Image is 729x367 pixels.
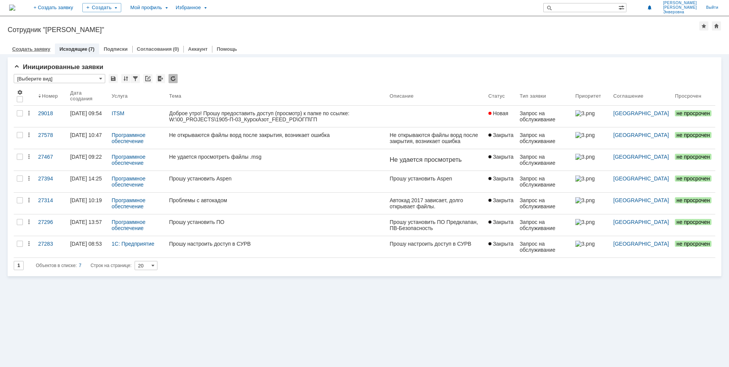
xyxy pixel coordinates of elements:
[35,236,67,258] a: 27283
[67,106,109,127] a: [DATE] 09:54
[12,46,50,52] a: Создать заявку
[112,175,147,188] a: Программное обеспечение
[572,127,610,149] a: 3.png
[517,127,572,149] a: Запрос на обслуживание
[517,86,572,106] th: Тип заявки
[572,214,610,236] a: 3.png
[112,110,124,116] a: ITSM
[35,193,67,214] a: 27314
[26,132,32,138] div: Действия
[575,93,601,99] div: Приоритет
[35,149,67,171] a: 27467
[35,214,67,236] a: 27296
[485,214,517,236] a: Закрыта
[8,26,699,34] div: Сотрудник "[PERSON_NAME]"
[520,93,546,99] div: Тип заявки
[575,175,594,182] img: 3.png
[79,261,82,270] div: 7
[663,1,697,5] span: [PERSON_NAME]
[485,171,517,192] a: Закрыта
[675,154,711,160] span: не просрочен
[575,219,594,225] img: 3.png
[112,132,147,144] a: Программное обеспечение
[70,175,102,182] div: [DATE] 14:25
[38,110,64,116] div: 29018
[672,106,715,127] a: не просрочен
[169,197,384,203] div: Проблемы с автокадом
[613,175,669,182] a: [GEOGRAPHIC_DATA]
[82,3,121,12] div: Создать
[169,93,181,99] div: Тема
[17,89,23,95] span: Настройки
[488,175,514,182] span: Закрыта
[9,5,15,11] a: Перейти на домашнюю страницу
[575,132,594,138] img: 3.png
[59,46,87,52] a: Исходящие
[517,214,572,236] a: Запрос на обслуживание
[166,127,387,149] a: Не открываются файлы ворд после закрытия, возникает ошибка
[36,263,77,268] span: Объектов в списке:
[188,46,207,52] a: Аккаунт
[485,193,517,214] a: Закрыта
[166,193,387,214] a: Проблемы с автокадом
[575,110,594,116] img: 3.png
[517,171,572,192] a: Запрос на обслуживание
[70,154,102,160] div: [DATE] 09:22
[169,74,178,83] div: Обновлять список
[217,46,237,52] a: Помощь
[517,193,572,214] a: Запрос на обслуживание
[67,193,109,214] a: [DATE] 10:19
[67,214,109,236] a: [DATE] 13:57
[572,149,610,171] a: 3.png
[67,171,109,192] a: [DATE] 14:25
[610,86,672,106] th: Соглашение
[88,46,95,52] div: (7)
[169,110,384,122] div: Доброе утро! Прошу предоставить доступ (просмотр) к папке по ссылке: W:\00_PROJECTS\1905-П-03_Кур...
[9,5,15,11] img: logo
[488,241,514,247] span: Закрыта
[485,149,517,171] a: Закрыта
[38,154,64,160] div: 27467
[488,197,514,203] span: Закрыта
[575,197,594,203] img: 3.png
[675,93,701,99] div: Просрочен
[42,93,58,99] div: Номер
[112,241,154,247] a: 1С: Предприятие
[672,193,715,214] a: не просрочен
[67,127,109,149] a: [DATE] 10:47
[618,3,626,11] span: Расширенный поиск
[121,74,130,83] div: Сортировка...
[70,110,102,116] div: [DATE] 09:54
[575,154,594,160] img: 3.png
[699,21,708,31] div: Добавить в избранное
[675,197,711,203] span: не просрочен
[67,236,109,258] a: [DATE] 08:53
[143,74,153,83] div: Скопировать ссылку на список
[35,171,67,192] a: 27394
[26,219,32,225] div: Действия
[131,74,140,83] div: Фильтрация...
[572,171,610,192] a: 3.png
[169,219,384,225] div: Прошу установить ПО
[166,149,387,171] a: Не удается просмотреть файлы .msg
[613,93,644,99] div: Соглашение
[109,74,118,83] div: Сохранить вид
[70,197,102,203] div: [DATE] 10:19
[520,219,569,231] div: Запрос на обслуживание
[38,219,64,225] div: 27296
[517,236,572,258] a: Запрос на обслуживание
[520,241,569,253] div: Запрос на обслуживание
[166,214,387,236] a: Прошу установить ПО
[520,132,569,144] div: Запрос на обслуживание
[112,197,147,209] a: Программное обеспечение
[572,106,610,127] a: 3.png
[169,154,384,160] div: Не удается просмотреть файлы .msg
[572,86,610,106] th: Приоритет
[488,110,509,116] span: Новая
[112,219,147,231] a: Программное обеспечение
[36,261,132,270] i: Строк на странице:
[169,175,384,182] div: Прошу установить Aspen
[572,236,610,258] a: 3.png
[517,149,572,171] a: Запрос на обслуживание
[672,171,715,192] a: не просрочен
